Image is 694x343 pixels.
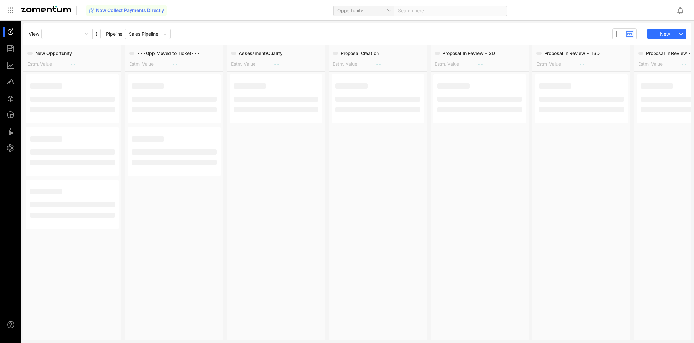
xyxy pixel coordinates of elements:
span: -- [274,61,280,67]
img: Zomentum Logo [21,6,71,12]
span: Estm. Value [27,61,52,67]
span: Estm. Value [638,61,662,67]
span: -- [681,61,687,67]
span: -- [376,61,381,67]
span: Estm. Value [129,61,153,67]
button: Now Collect Payments Directly [86,5,167,16]
span: Proposal In Review - TSD [544,50,600,57]
span: New Opportunity [35,50,72,57]
span: Estm. Value [536,61,561,67]
span: Opportunity [337,6,391,16]
span: New [660,30,670,37]
span: -- [172,61,178,67]
span: ---Opp Moved to Ticket--- [137,50,200,57]
span: Estm. Value [231,61,255,67]
span: -- [70,61,76,67]
span: Estm. Value [435,61,459,67]
span: Estm. Value [333,61,357,67]
span: Assessment/Qualify [239,50,282,57]
button: New [647,29,676,39]
span: Proposal In Review - SD [442,50,495,57]
div: Notifications [676,3,689,18]
span: Sales Pipeline [129,29,167,39]
span: -- [579,61,585,67]
span: -- [477,61,483,67]
span: Proposal Creation [341,50,379,57]
span: Now Collect Payments Directly [96,7,164,14]
span: View [29,31,39,37]
span: Pipeline [106,31,122,37]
